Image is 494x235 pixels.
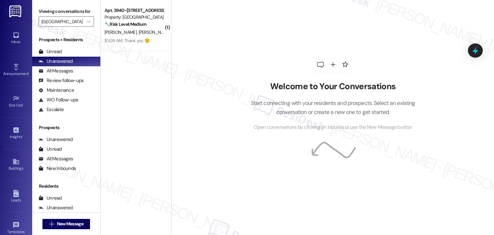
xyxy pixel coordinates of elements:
[39,6,94,16] label: Viewing conversations for
[3,125,29,142] a: Insights •
[3,93,29,110] a: Site Visit •
[39,204,73,211] div: Unanswered
[32,183,100,190] div: Residents
[39,195,62,202] div: Unread
[57,221,83,227] span: New Message
[139,29,171,35] span: [PERSON_NAME]
[39,97,78,103] div: WO Follow-ups
[3,188,29,205] a: Leads
[105,29,139,35] span: [PERSON_NAME]
[254,123,412,131] span: Open conversations by clicking on inboxes or use the New Message button
[39,165,76,172] div: New Inbounds
[105,38,150,43] div: 10:09 AM: Thank you 🙂
[32,124,100,131] div: Prospects
[3,156,29,174] a: Buildings
[32,36,100,43] div: Prospects + Residents
[87,19,90,24] i: 
[49,221,54,227] i: 
[41,16,84,27] input: All communities
[39,106,64,113] div: Escalate
[39,136,73,143] div: Unanswered
[105,14,164,21] div: Property: [GEOGRAPHIC_DATA]
[105,21,146,27] strong: 🔧 Risk Level: Medium
[39,87,74,94] div: Maintenance
[25,229,26,233] span: •
[23,102,24,107] span: •
[105,7,164,14] div: Apt. 3940~[STREET_ADDRESS][PERSON_NAME]
[39,48,62,55] div: Unread
[22,134,23,138] span: •
[39,58,73,65] div: Unanswered
[9,5,23,17] img: ResiDesk Logo
[29,70,30,75] span: •
[39,155,73,162] div: All Messages
[39,68,73,74] div: All Messages
[39,146,62,153] div: Unread
[241,99,425,117] p: Start connecting with your residents and prospects. Select an existing conversation or create a n...
[241,81,425,92] h2: Welcome to Your Conversations
[39,77,84,84] div: Review follow-ups
[3,30,29,47] a: Inbox
[42,219,90,229] button: New Message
